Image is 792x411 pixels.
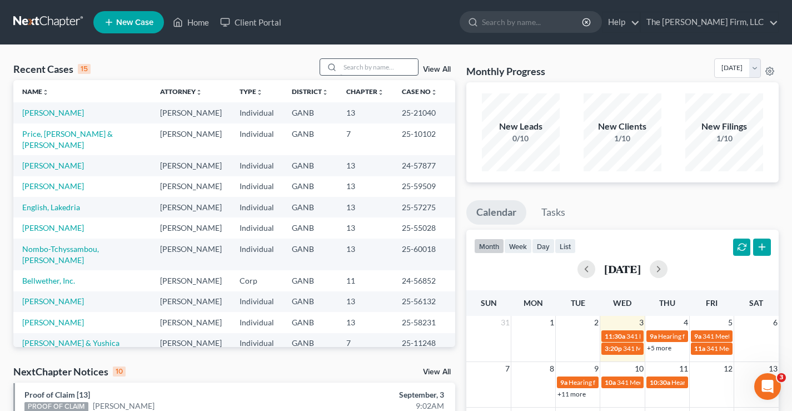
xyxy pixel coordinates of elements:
span: 3:20p [605,344,622,353]
td: Individual [231,239,283,270]
input: Search by name... [482,12,584,32]
td: GANB [283,291,337,312]
span: 9a [650,332,657,340]
span: Tue [571,298,585,308]
td: [PERSON_NAME] [151,217,231,238]
td: 13 [337,239,393,270]
td: 25-55028 [393,217,455,238]
a: +5 more [647,344,671,352]
span: Fri [706,298,718,308]
td: 25-11248 [393,333,455,354]
div: 15 [78,64,91,74]
i: unfold_more [377,89,384,96]
td: 13 [337,291,393,312]
div: New Filings [685,120,763,133]
div: 1/10 [685,133,763,144]
h3: Monthly Progress [466,65,545,78]
span: 11 [678,362,689,375]
td: 25-57275 [393,197,455,217]
span: Hearing for [PERSON_NAME] [569,378,655,387]
a: View All [423,66,451,73]
a: Home [167,12,215,32]
div: New Leads [482,120,560,133]
span: 4 [683,316,689,329]
td: Individual [231,291,283,312]
a: The [PERSON_NAME] Firm, LLC [641,12,778,32]
td: 24-56852 [393,270,455,291]
span: 12 [723,362,734,375]
td: 13 [337,197,393,217]
span: 11:30a [605,332,625,340]
a: Calendar [466,200,526,225]
span: 341 Meeting for [PERSON_NAME] [623,344,723,353]
a: Districtunfold_more [292,87,328,96]
a: Proof of Claim [13] [24,390,90,399]
a: Tasks [531,200,575,225]
span: Sat [749,298,763,308]
td: [PERSON_NAME] [151,102,231,123]
a: View All [423,368,451,376]
td: 13 [337,217,393,238]
a: Help [602,12,640,32]
span: 8 [549,362,555,375]
button: month [474,239,504,254]
span: New Case [116,18,153,27]
span: 31 [500,316,511,329]
td: [PERSON_NAME] [151,197,231,217]
td: GANB [283,123,337,155]
a: English, Lakedria [22,202,80,212]
div: September, 3 [312,389,444,400]
td: [PERSON_NAME] [151,155,231,176]
i: unfold_more [256,89,263,96]
td: 25-58231 [393,312,455,333]
a: Typeunfold_more [240,87,263,96]
span: 3 [777,373,786,382]
td: Individual [231,155,283,176]
span: 10:30a [650,378,670,387]
a: Price, [PERSON_NAME] & [PERSON_NAME] [22,129,113,150]
td: [PERSON_NAME] [151,123,231,155]
td: 25-10102 [393,123,455,155]
span: Hearing for [671,378,705,387]
a: [PERSON_NAME] [22,161,84,170]
a: +11 more [557,390,586,398]
div: Recent Cases [13,62,91,76]
td: Individual [231,333,283,354]
td: Individual [231,197,283,217]
button: week [504,239,532,254]
span: 9a [560,378,567,387]
td: 24-57877 [393,155,455,176]
a: Nombo-Tchyssambou, [PERSON_NAME] [22,244,99,265]
td: [PERSON_NAME] [151,270,231,291]
input: Search by name... [340,59,418,75]
a: Nameunfold_more [22,87,49,96]
i: unfold_more [196,89,202,96]
td: GANB [283,333,337,354]
td: [PERSON_NAME] [151,291,231,312]
h2: [DATE] [604,263,641,275]
span: 2 [593,316,600,329]
td: Corp [231,270,283,291]
td: Individual [231,217,283,238]
td: [PERSON_NAME] [151,333,231,354]
button: list [555,239,576,254]
td: GANB [283,312,337,333]
td: [PERSON_NAME] [151,176,231,197]
a: Client Portal [215,12,287,32]
div: New Clients [584,120,661,133]
a: [PERSON_NAME] & Yushica [22,338,119,348]
span: 9 [593,362,600,375]
span: 341 Meeting for [PERSON_NAME] [617,378,717,387]
td: GANB [283,239,337,270]
td: 7 [337,123,393,155]
td: [PERSON_NAME] [151,239,231,270]
td: GANB [283,176,337,197]
td: Individual [231,312,283,333]
div: 10 [113,367,126,377]
span: 11a [694,344,705,353]
i: unfold_more [42,89,49,96]
td: Individual [231,176,283,197]
td: 13 [337,176,393,197]
a: [PERSON_NAME] [22,108,84,117]
td: 13 [337,155,393,176]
